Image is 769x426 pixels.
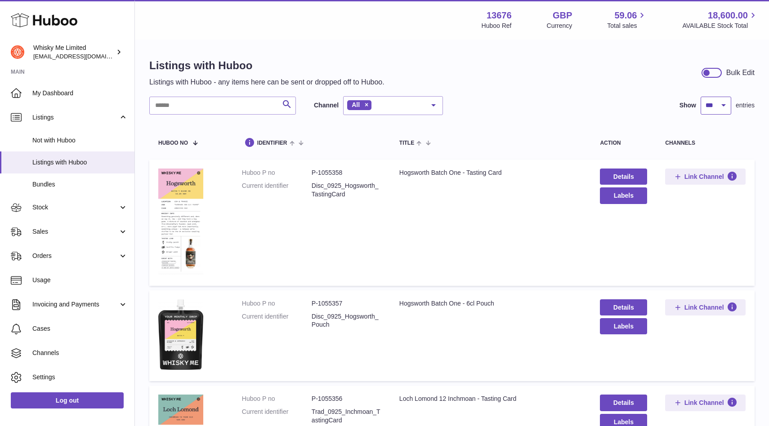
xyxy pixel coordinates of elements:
[312,395,381,403] dd: P-1055356
[32,180,128,189] span: Bundles
[487,9,512,22] strong: 13676
[682,22,758,30] span: AVAILABLE Stock Total
[158,140,188,146] span: Huboo no
[312,182,381,199] dd: Disc_0925_Hogsworth_TastingCard
[149,77,384,87] p: Listings with Huboo - any items here can be sent or dropped off to Huboo.
[314,101,339,110] label: Channel
[682,9,758,30] a: 18,600.00 AVAILABLE Stock Total
[708,9,748,22] span: 18,600.00
[32,89,128,98] span: My Dashboard
[607,9,647,30] a: 59.06 Total sales
[158,299,203,370] img: Hogsworth Batch One - 6cl Pouch
[600,299,647,315] a: Details
[32,113,118,122] span: Listings
[312,299,381,308] dd: P-1055357
[600,140,647,146] div: action
[242,299,312,308] dt: Huboo P no
[684,173,724,181] span: Link Channel
[32,324,128,333] span: Cases
[614,9,637,22] span: 59.06
[553,9,572,22] strong: GBP
[242,408,312,425] dt: Current identifier
[399,169,582,177] div: Hogsworth Batch One - Tasting Card
[482,22,512,30] div: Huboo Ref
[32,373,128,382] span: Settings
[600,318,647,334] button: Labels
[33,44,114,61] div: Whisky Me Limited
[11,392,124,408] a: Log out
[665,299,746,315] button: Link Channel
[665,169,746,185] button: Link Channel
[600,187,647,204] button: Labels
[312,408,381,425] dd: Trad_0925_Inchmoan_TastingCard
[32,136,128,145] span: Not with Huboo
[607,22,647,30] span: Total sales
[242,182,312,199] dt: Current identifier
[32,349,128,357] span: Channels
[158,169,203,275] img: Hogsworth Batch One - Tasting Card
[242,395,312,403] dt: Huboo P no
[665,140,746,146] div: channels
[680,101,696,110] label: Show
[242,312,312,329] dt: Current identifier
[399,140,414,146] span: title
[600,395,647,411] a: Details
[736,101,755,110] span: entries
[32,227,118,236] span: Sales
[399,299,582,308] div: Hogsworth Batch One - 6cl Pouch
[352,101,360,108] span: All
[32,158,128,167] span: Listings with Huboo
[32,276,128,284] span: Usage
[257,140,287,146] span: identifier
[547,22,572,30] div: Currency
[665,395,746,411] button: Link Channel
[242,169,312,177] dt: Huboo P no
[399,395,582,403] div: Loch Lomond 12 Inchmoan - Tasting Card
[11,45,24,59] img: orders@whiskyshop.com
[600,169,647,185] a: Details
[312,312,381,329] dd: Disc_0925_Hogsworth_Pouch
[32,203,118,212] span: Stock
[684,399,724,407] span: Link Channel
[32,300,118,309] span: Invoicing and Payments
[32,252,118,260] span: Orders
[726,68,755,78] div: Bulk Edit
[33,53,132,60] span: [EMAIL_ADDRESS][DOMAIN_NAME]
[149,58,384,73] h1: Listings with Huboo
[312,169,381,177] dd: P-1055358
[684,303,724,311] span: Link Channel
